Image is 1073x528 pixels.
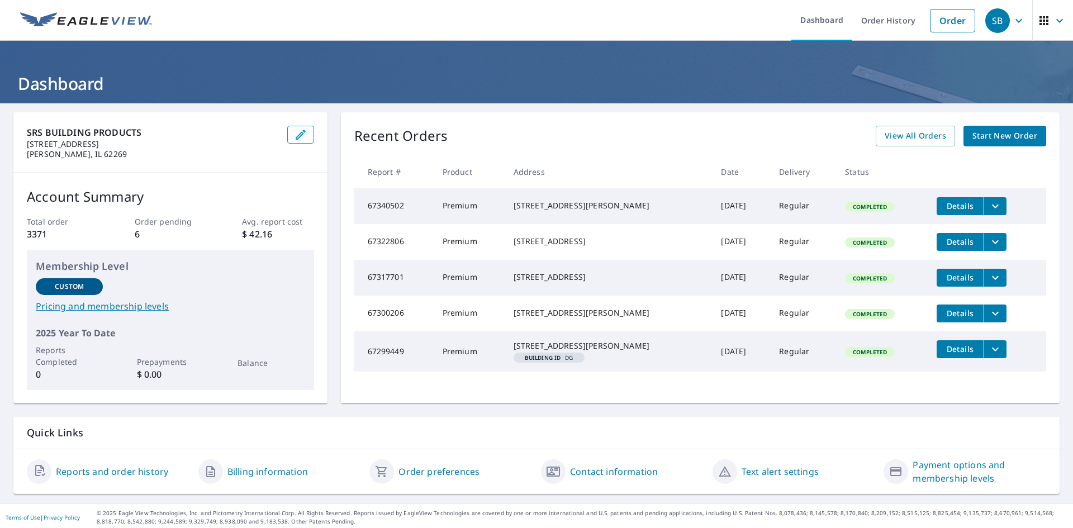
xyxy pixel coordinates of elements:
[354,126,448,146] p: Recent Orders
[930,9,975,32] a: Order
[56,465,168,478] a: Reports and order history
[570,465,658,478] a: Contact information
[227,465,308,478] a: Billing information
[742,465,819,478] a: Text alert settings
[846,274,894,282] span: Completed
[137,356,204,368] p: Prepayments
[712,260,770,296] td: [DATE]
[97,509,1067,526] p: © 2025 Eagle View Technologies, Inc. and Pictometry International Corp. All Rights Reserved. Repo...
[514,236,704,247] div: [STREET_ADDRESS]
[770,296,836,331] td: Regular
[137,368,204,381] p: $ 0.00
[972,129,1037,143] span: Start New Order
[242,216,314,227] p: Avg. report cost
[135,227,206,241] p: 6
[434,188,505,224] td: Premium
[354,188,434,224] td: 67340502
[846,348,894,356] span: Completed
[36,259,305,274] p: Membership Level
[963,126,1046,146] a: Start New Order
[876,126,955,146] a: View All Orders
[770,155,836,188] th: Delivery
[984,305,1006,322] button: filesDropdownBtn-67300206
[984,269,1006,287] button: filesDropdownBtn-67317701
[937,305,984,322] button: detailsBtn-67300206
[6,514,80,521] p: |
[514,307,704,318] div: [STREET_ADDRESS][PERSON_NAME]
[770,260,836,296] td: Regular
[518,355,580,360] span: DG
[937,233,984,251] button: detailsBtn-67322806
[943,308,977,318] span: Details
[712,331,770,372] td: [DATE]
[846,239,894,246] span: Completed
[27,227,98,241] p: 3371
[712,296,770,331] td: [DATE]
[514,340,704,351] div: [STREET_ADDRESS][PERSON_NAME]
[434,155,505,188] th: Product
[27,216,98,227] p: Total order
[27,126,278,139] p: SRS BUILDING PRODUCTS
[27,149,278,159] p: [PERSON_NAME], IL 62269
[770,224,836,260] td: Regular
[36,299,305,313] a: Pricing and membership levels
[13,72,1060,95] h1: Dashboard
[846,310,894,318] span: Completed
[712,224,770,260] td: [DATE]
[55,282,84,292] p: Custom
[712,188,770,224] td: [DATE]
[434,296,505,331] td: Premium
[398,465,479,478] a: Order preferences
[514,272,704,283] div: [STREET_ADDRESS]
[937,269,984,287] button: detailsBtn-67317701
[984,233,1006,251] button: filesDropdownBtn-67322806
[770,331,836,372] td: Regular
[712,155,770,188] th: Date
[238,357,305,369] p: Balance
[354,155,434,188] th: Report #
[913,458,1046,485] a: Payment options and membership levels
[846,203,894,211] span: Completed
[27,187,314,207] p: Account Summary
[943,344,977,354] span: Details
[984,340,1006,358] button: filesDropdownBtn-67299449
[505,155,713,188] th: Address
[27,139,278,149] p: [STREET_ADDRESS]
[943,272,977,283] span: Details
[354,331,434,372] td: 67299449
[514,200,704,211] div: [STREET_ADDRESS][PERSON_NAME]
[770,188,836,224] td: Regular
[36,368,103,381] p: 0
[525,355,561,360] em: Building ID
[943,236,977,247] span: Details
[434,331,505,372] td: Premium
[135,216,206,227] p: Order pending
[6,513,40,521] a: Terms of Use
[36,326,305,340] p: 2025 Year To Date
[943,201,977,211] span: Details
[434,224,505,260] td: Premium
[44,513,80,521] a: Privacy Policy
[354,296,434,331] td: 67300206
[984,197,1006,215] button: filesDropdownBtn-67340502
[937,340,984,358] button: detailsBtn-67299449
[354,260,434,296] td: 67317701
[242,227,314,241] p: $ 42.16
[434,260,505,296] td: Premium
[985,8,1010,33] div: SB
[36,344,103,368] p: Reports Completed
[937,197,984,215] button: detailsBtn-67340502
[836,155,928,188] th: Status
[354,224,434,260] td: 67322806
[27,426,1046,440] p: Quick Links
[885,129,946,143] span: View All Orders
[20,12,152,29] img: EV Logo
